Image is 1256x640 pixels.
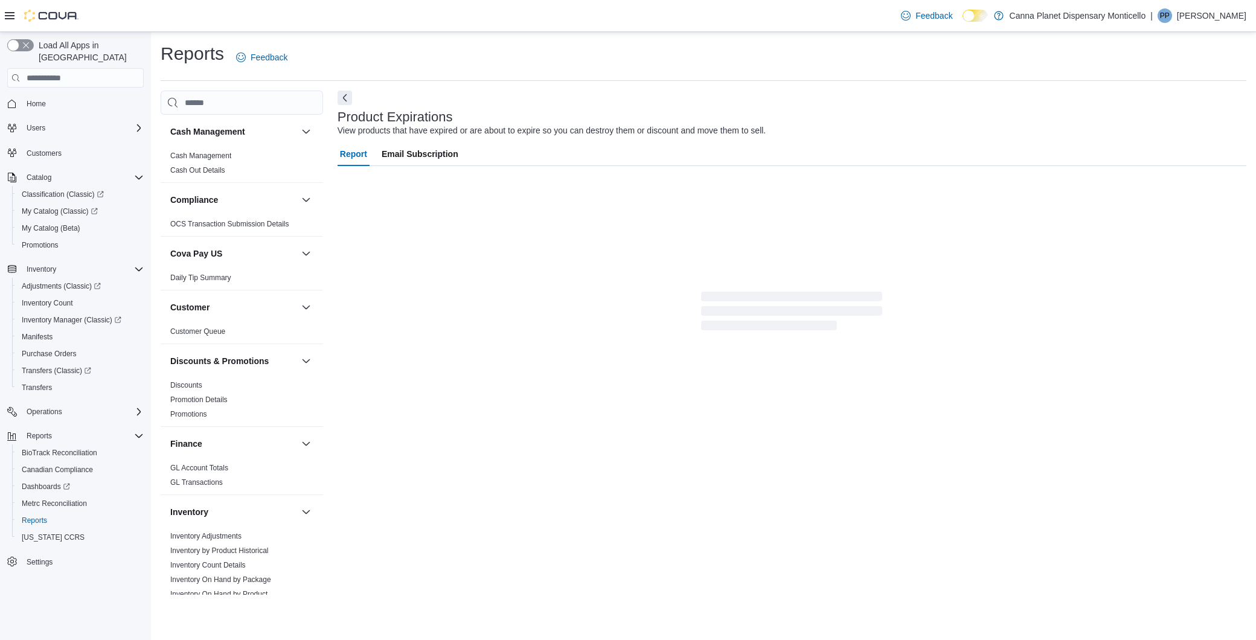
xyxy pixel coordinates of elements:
[170,395,228,404] a: Promotion Details
[170,531,242,541] span: Inventory Adjustments
[22,170,56,185] button: Catalog
[170,506,208,518] h3: Inventory
[17,238,63,252] a: Promotions
[12,203,149,220] a: My Catalog (Classic)
[963,10,988,22] input: Dark Mode
[170,561,246,569] a: Inventory Count Details
[22,121,144,135] span: Users
[12,478,149,495] a: Dashboards
[170,327,225,336] a: Customer Queue
[161,149,323,182] div: Cash Management
[2,95,149,112] button: Home
[17,347,82,361] a: Purchase Orders
[17,204,103,219] a: My Catalog (Classic)
[161,42,224,66] h1: Reports
[170,589,268,599] span: Inventory On Hand by Product
[17,221,144,235] span: My Catalog (Beta)
[17,479,75,494] a: Dashboards
[22,448,97,458] span: BioTrack Reconciliation
[12,529,149,546] button: [US_STATE] CCRS
[22,262,61,277] button: Inventory
[2,427,149,444] button: Reports
[12,237,149,254] button: Promotions
[170,575,271,584] span: Inventory On Hand by Package
[22,465,93,475] span: Canadian Compliance
[22,170,144,185] span: Catalog
[27,264,56,274] span: Inventory
[27,173,51,182] span: Catalog
[12,328,149,345] button: Manifests
[22,96,144,111] span: Home
[17,513,52,528] a: Reports
[22,366,91,376] span: Transfers (Classic)
[299,300,313,315] button: Customer
[12,444,149,461] button: BioTrack Reconciliation
[22,555,57,569] a: Settings
[382,142,458,166] span: Email Subscription
[17,221,85,235] a: My Catalog (Beta)
[12,295,149,312] button: Inventory Count
[24,10,78,22] img: Cova
[299,246,313,261] button: Cova Pay US
[22,315,121,325] span: Inventory Manager (Classic)
[170,194,296,206] button: Compliance
[17,187,144,202] span: Classification (Classic)
[161,461,323,494] div: Finance
[12,362,149,379] a: Transfers (Classic)
[22,554,144,569] span: Settings
[17,446,102,460] a: BioTrack Reconciliation
[17,296,78,310] a: Inventory Count
[22,533,85,542] span: [US_STATE] CCRS
[17,238,144,252] span: Promotions
[22,429,144,443] span: Reports
[2,403,149,420] button: Operations
[161,270,323,290] div: Cova Pay US
[17,363,96,378] a: Transfers (Classic)
[701,294,882,333] span: Loading
[170,395,228,405] span: Promotion Details
[161,378,323,426] div: Discounts & Promotions
[17,496,144,511] span: Metrc Reconciliation
[338,124,766,137] div: View products that have expired or are about to expire so you can destroy them or discount and mo...
[170,381,202,389] a: Discounts
[27,407,62,417] span: Operations
[34,39,144,63] span: Load All Apps in [GEOGRAPHIC_DATA]
[22,405,67,419] button: Operations
[170,506,296,518] button: Inventory
[17,479,144,494] span: Dashboards
[161,217,323,236] div: Compliance
[1158,8,1172,23] div: Parth Patel
[1010,8,1146,23] p: Canna Planet Dispensary Monticello
[338,110,453,124] h3: Product Expirations
[17,380,144,395] span: Transfers
[17,296,144,310] span: Inventory Count
[170,410,207,418] a: Promotions
[170,219,289,229] span: OCS Transaction Submission Details
[170,151,231,161] span: Cash Management
[12,186,149,203] a: Classification (Classic)
[231,45,292,69] a: Feedback
[17,513,144,528] span: Reports
[12,345,149,362] button: Purchase Orders
[170,194,218,206] h3: Compliance
[299,354,313,368] button: Discounts & Promotions
[299,124,313,139] button: Cash Management
[22,262,144,277] span: Inventory
[17,330,144,344] span: Manifests
[170,166,225,174] a: Cash Out Details
[299,193,313,207] button: Compliance
[22,332,53,342] span: Manifests
[170,478,223,487] a: GL Transactions
[251,51,287,63] span: Feedback
[170,152,231,160] a: Cash Management
[17,313,126,327] a: Inventory Manager (Classic)
[27,149,62,158] span: Customers
[22,516,47,525] span: Reports
[170,575,271,584] a: Inventory On Hand by Package
[17,347,144,361] span: Purchase Orders
[2,144,149,161] button: Customers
